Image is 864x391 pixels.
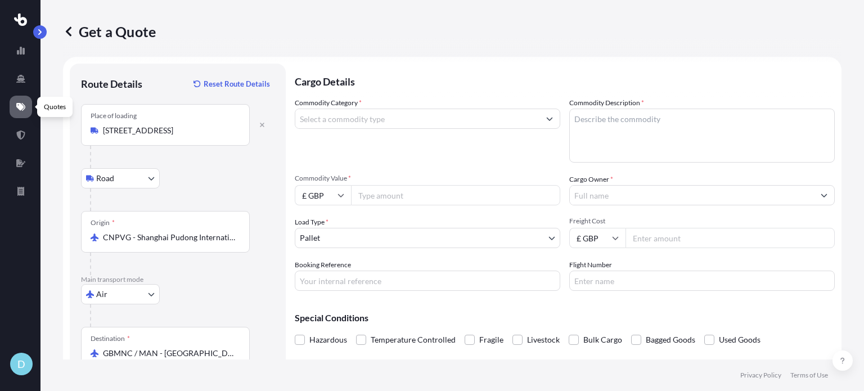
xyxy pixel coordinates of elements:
[81,275,274,284] p: Main transport mode
[295,217,328,228] span: Load Type
[569,97,644,109] label: Commodity Description
[740,371,781,380] a: Privacy Policy
[295,97,362,109] label: Commodity Category
[37,97,73,117] div: Quotes
[96,289,107,300] span: Air
[81,77,142,91] p: Route Details
[295,259,351,271] label: Booking Reference
[539,109,560,129] button: Show suggestions
[204,78,270,89] p: Reset Route Details
[569,174,613,185] label: Cargo Owner
[96,173,114,184] span: Road
[91,218,115,227] div: Origin
[103,125,236,136] input: Place of loading
[351,185,560,205] input: Type amount
[63,23,156,41] p: Get a Quote
[583,331,622,348] span: Bulk Cargo
[295,271,560,291] input: Your internal reference
[81,168,160,188] button: Select transport
[103,232,236,243] input: Origin
[295,64,835,97] p: Cargo Details
[103,348,236,359] input: Destination
[295,174,560,183] span: Commodity Value
[814,185,834,205] button: Show suggestions
[569,259,612,271] label: Flight Number
[295,313,835,322] p: Special Conditions
[527,331,560,348] span: Livestock
[295,109,539,129] input: Select a commodity type
[479,331,503,348] span: Fragile
[17,358,25,370] span: D
[309,331,347,348] span: Hazardous
[719,331,760,348] span: Used Goods
[569,217,835,226] span: Freight Cost
[371,331,456,348] span: Temperature Controlled
[300,232,320,244] span: Pallet
[570,185,814,205] input: Full name
[91,111,137,120] div: Place of loading
[295,228,560,248] button: Pallet
[569,271,835,291] input: Enter name
[91,334,130,343] div: Destination
[625,228,835,248] input: Enter amount
[81,284,160,304] button: Select transport
[790,371,828,380] a: Terms of Use
[646,331,695,348] span: Bagged Goods
[188,75,274,93] button: Reset Route Details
